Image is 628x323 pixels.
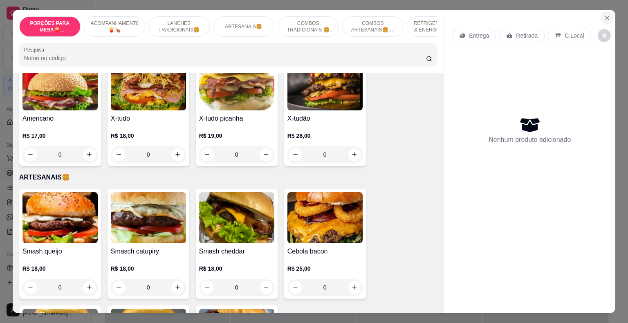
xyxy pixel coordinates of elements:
p: COMBOS TRADICIONAIS 🍔🥤🍟 [285,20,332,33]
p: R$ 18,00 [199,265,274,273]
p: REFRIGERANTE,SUCOS & ENERGÉTICOS🥤🧃 [414,20,461,33]
p: PORÇÕES PARA MESA🍟(indisponível pra delivery) [26,20,74,33]
p: R$ 18,00 [111,265,186,273]
p: R$ 28,00 [287,132,363,140]
img: product-image [199,59,274,110]
p: R$ 19,00 [199,132,274,140]
img: product-image [22,192,98,243]
img: product-image [111,192,186,243]
img: product-image [199,192,274,243]
p: Entrega [469,31,489,40]
p: R$ 18,00 [22,265,98,273]
h4: Smasch catupiry [111,247,186,256]
h4: Cebola bacon [287,247,363,256]
p: R$ 18,00 [111,132,186,140]
h4: X-tudo [111,114,186,123]
img: product-image [287,59,363,110]
p: ARTESANAIS🍔 [225,23,262,30]
h4: Smash queijo [22,247,98,256]
h4: X-tudo picanha [199,114,274,123]
p: Nenhum produto adicionado [489,135,571,145]
input: Pesquisa [24,54,426,62]
p: R$ 17,00 [22,132,98,140]
p: COMBOS ARTESANAIS🍔🍟🥤 [349,20,397,33]
p: LANCHES TRADICIONAIS🍔 [155,20,203,33]
img: product-image [287,192,363,243]
label: Pesquisa [24,46,47,53]
p: ARTESANAIS🍔 [19,173,437,182]
img: product-image [111,59,186,110]
h4: Americano [22,114,98,123]
h4: X-tudão [287,114,363,123]
button: Close [601,11,614,25]
img: product-image [22,59,98,110]
button: decrease-product-quantity [598,29,611,42]
p: ACOMPANHAMENTOS🍟🍗 [91,20,138,33]
p: R$ 25,00 [287,265,363,273]
h4: Smash cheddar [199,247,274,256]
p: Retirada [516,31,538,40]
p: C.Local [565,31,584,40]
